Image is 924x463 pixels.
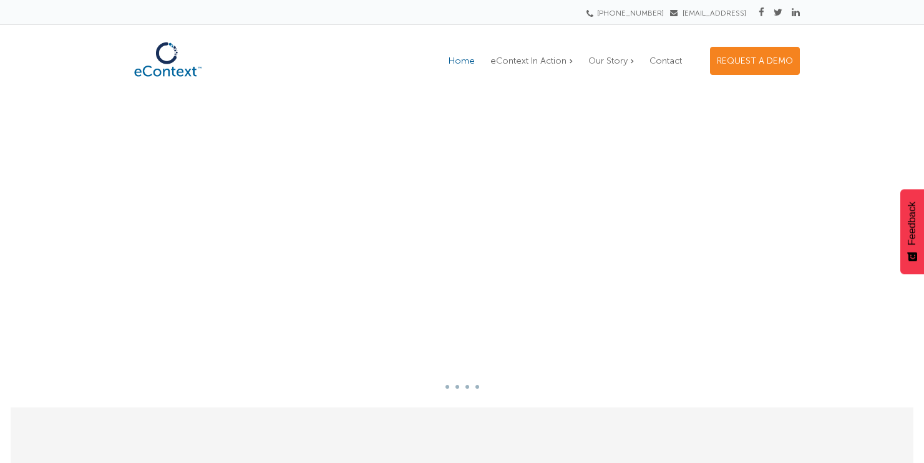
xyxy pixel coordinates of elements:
[717,56,793,66] span: REQUEST A DEMO
[590,9,664,17] a: [PHONE_NUMBER]
[907,202,918,245] span: Feedback
[490,56,567,66] span: eContext In Action
[900,189,924,274] button: Feedback - Show survey
[124,36,212,84] img: eContext
[759,7,764,18] a: Facebook
[710,47,800,75] a: REQUEST A DEMO
[588,56,628,66] span: Our Story
[442,47,481,74] a: Home
[649,56,682,66] span: Contact
[124,73,212,87] a: eContext
[449,56,475,66] span: Home
[792,7,800,18] a: Linkedin
[670,9,746,17] a: [EMAIL_ADDRESS]
[774,7,782,18] a: Twitter
[643,47,688,74] a: Contact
